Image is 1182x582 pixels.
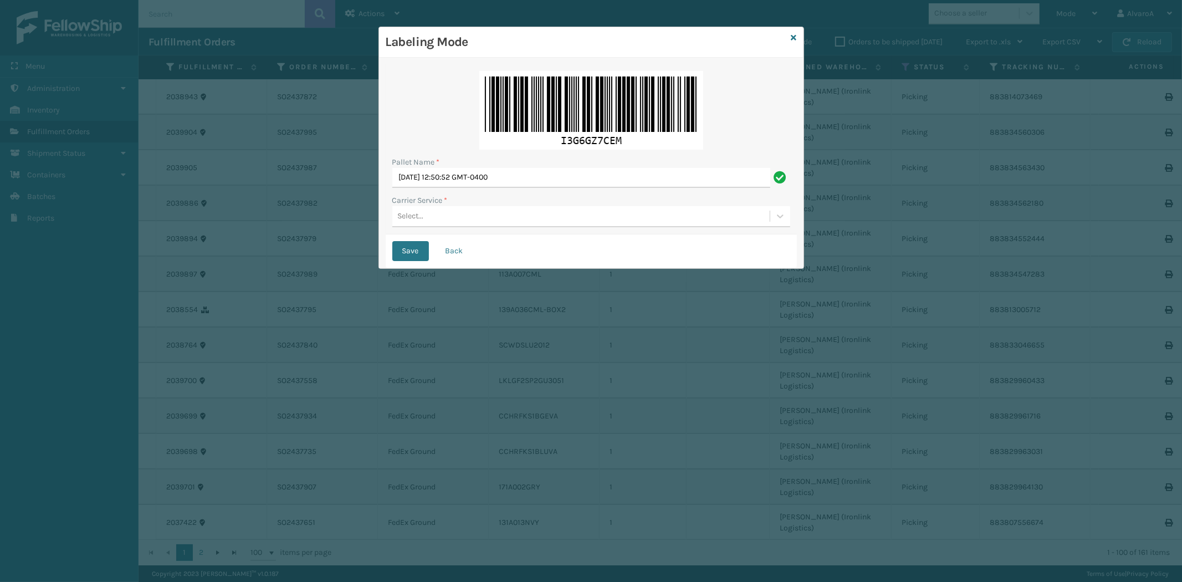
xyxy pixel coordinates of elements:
[392,156,440,168] label: Pallet Name
[479,71,703,150] img: HOGwrQAAAAZJREFUAwAY02uQ2ga+XwAAAABJRU5ErkJggg==
[392,195,448,206] label: Carrier Service
[392,241,429,261] button: Save
[436,241,473,261] button: Back
[386,34,787,50] h3: Labeling Mode
[398,211,424,222] div: Select...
